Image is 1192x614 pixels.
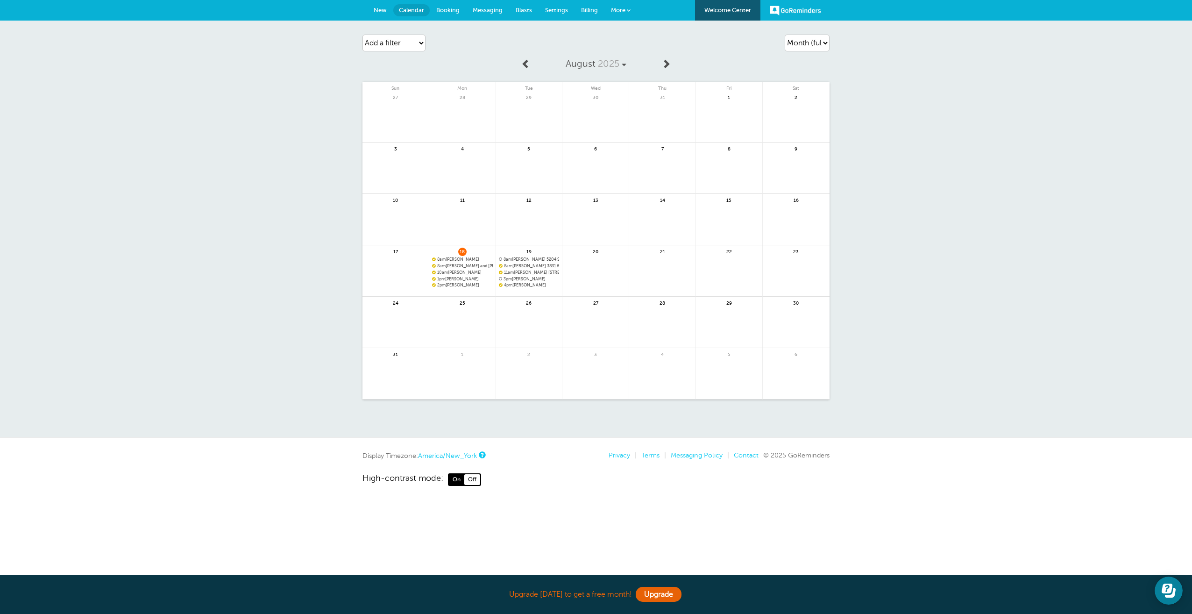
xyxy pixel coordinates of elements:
[499,277,560,282] span: Sonya
[725,299,733,306] span: 29
[432,283,493,288] a: 2pm[PERSON_NAME]
[725,93,733,100] span: 1
[525,93,533,100] span: 29
[658,196,667,203] span: 14
[432,277,493,282] a: 1pm[PERSON_NAME]
[658,248,667,255] span: 21
[499,264,560,269] span: Tara Lucas 3831 Willowood dr clemmons
[393,4,430,16] a: Calendar
[499,270,560,275] span: Beverly Allen 4102 landerwood ct greensboro
[671,451,723,459] a: Messaging Policy
[437,257,446,262] span: 8am
[725,196,733,203] span: 15
[591,93,600,100] span: 30
[660,451,666,459] li: |
[636,587,681,602] a: Upgrade
[418,452,477,459] a: America/New_York
[591,299,600,306] span: 27
[504,270,514,275] span: 11am
[658,350,667,357] span: 4
[432,270,435,274] span: Confirmed. Changing the appointment date will unconfirm the appointment.
[792,196,800,203] span: 16
[432,257,493,262] span: amee shah
[499,283,560,288] a: 4pm[PERSON_NAME]
[499,270,560,275] a: 11am[PERSON_NAME] [STREET_ADDRESS]
[525,248,533,255] span: 19
[723,451,729,459] li: |
[432,257,493,262] a: 8am[PERSON_NAME]
[432,264,435,267] span: Confirmed. Changing the appointment date will unconfirm the appointment.
[504,257,512,262] span: 8am
[504,283,512,287] span: 4pm
[399,7,424,14] span: Calendar
[725,248,733,255] span: 22
[566,58,596,69] span: August
[432,277,493,282] span: Desean Dewalt
[362,473,830,485] a: High-contrast mode: On Off
[611,7,625,14] span: More
[362,451,484,460] div: Display Timezone:
[437,283,446,287] span: 2pm
[391,299,400,306] span: 24
[391,248,400,255] span: 17
[525,299,533,306] span: 26
[763,82,830,91] span: Sat
[792,248,800,255] span: 23
[536,54,656,74] a: August 2025
[432,283,435,286] span: Confirmed. Changing the appointment date will unconfirm the appointment.
[792,93,800,100] span: 2
[591,248,600,255] span: 20
[525,350,533,357] span: 2
[362,473,443,485] span: High-contrast mode:
[458,196,467,203] span: 11
[499,277,560,282] a: 3pm[PERSON_NAME]
[432,270,493,275] a: 10am[PERSON_NAME]
[658,299,667,306] span: 28
[432,270,493,275] span: Brian
[437,270,448,275] span: 10am
[362,82,429,91] span: Sun
[499,283,560,288] span: Deborah Huie m
[458,350,467,357] span: 1
[792,145,800,152] span: 9
[525,145,533,152] span: 5
[473,7,503,14] span: Messaging
[391,145,400,152] span: 3
[591,145,600,152] span: 6
[458,93,467,100] span: 28
[437,277,445,281] span: 1pm
[545,7,568,14] span: Settings
[609,451,630,459] a: Privacy
[374,7,387,14] span: New
[696,82,762,91] span: Fri
[792,299,800,306] span: 30
[516,7,532,14] span: Blasts
[734,451,759,459] a: Contact
[458,248,467,255] span: 18
[581,7,598,14] span: Billing
[432,283,493,288] span: Gangineni
[725,350,733,357] span: 5
[432,264,493,269] span: Robert and Melissa Gray
[598,58,619,69] span: 2025
[429,82,496,91] span: Mon
[658,93,667,100] span: 31
[391,93,400,100] span: 27
[562,82,629,91] span: Wed
[1155,577,1183,605] iframe: Resource center
[479,452,484,458] a: This is the timezone being used to display dates and times to you on this device. Click the timez...
[499,264,560,269] a: 8am[PERSON_NAME] 3831 Willowood [PERSON_NAME]
[630,451,637,459] li: |
[591,350,600,357] span: 3
[432,277,435,280] span: Confirmed. Changing the appointment date will unconfirm the appointment.
[432,257,435,261] span: Confirmed. Changing the appointment date will unconfirm the appointment.
[525,196,533,203] span: 12
[499,270,502,274] span: Confirmed. Changing the appointment date will unconfirm the appointment.
[362,585,830,605] div: Upgrade [DATE] to get a free month!
[496,82,562,91] span: Tue
[725,145,733,152] span: 8
[391,350,400,357] span: 31
[504,264,512,268] span: 8am
[432,264,493,269] a: 8am[PERSON_NAME] and [PERSON_NAME]
[436,7,460,14] span: Booking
